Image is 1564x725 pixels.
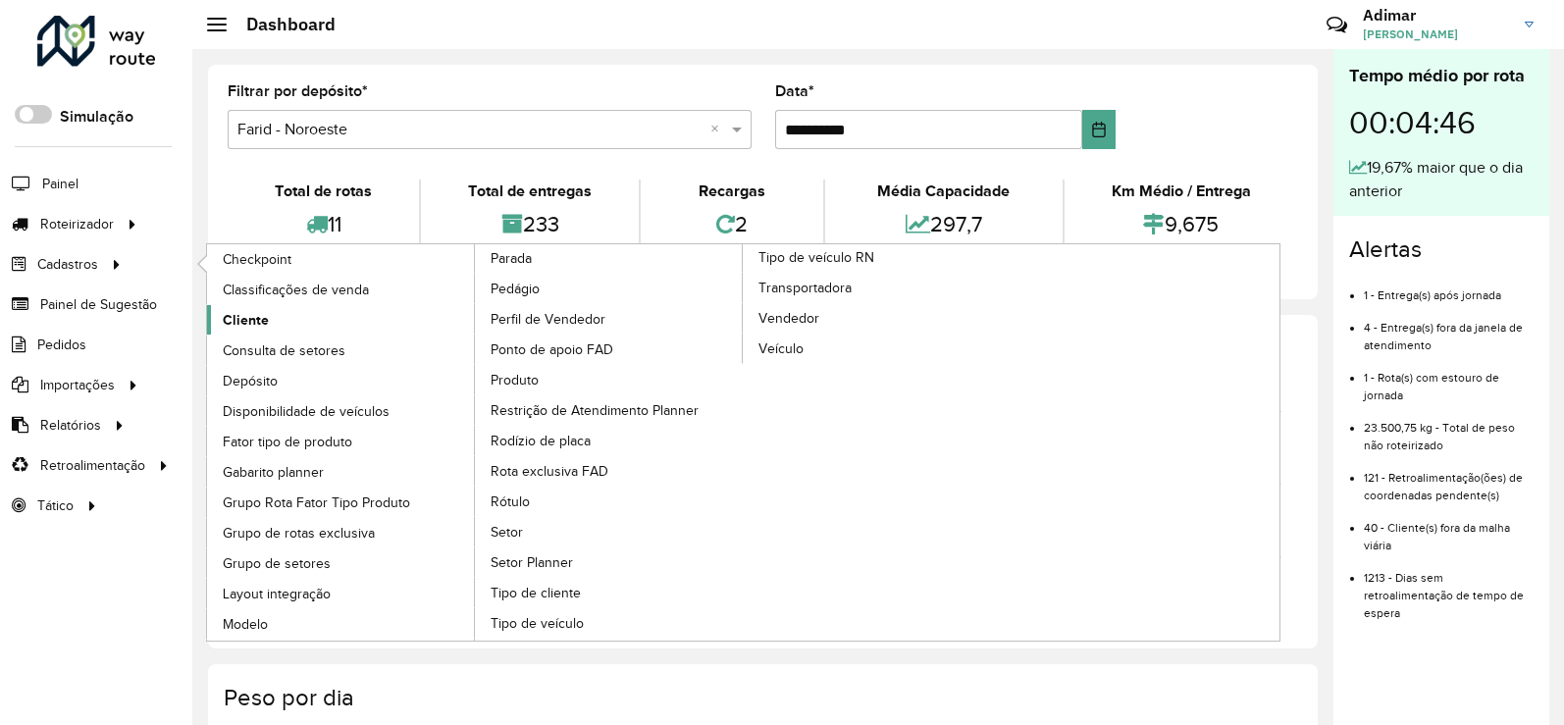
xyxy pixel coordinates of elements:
[475,578,744,607] a: Tipo de cliente
[475,335,744,364] a: Ponto de apoio FAD
[223,432,352,452] span: Fator tipo de produto
[1069,203,1293,245] div: 9,675
[491,613,584,634] span: Tipo de veículo
[475,395,744,425] a: Restrição de Atendimento Planner
[223,249,291,270] span: Checkpoint
[207,244,744,641] a: Parada
[223,462,324,483] span: Gabarito planner
[60,105,133,129] label: Simulação
[1349,156,1534,203] div: 19,67% maior que o dia anterior
[223,371,278,391] span: Depósito
[646,180,817,203] div: Recargas
[491,583,581,603] span: Tipo de cliente
[491,461,608,482] span: Rota exclusiva FAD
[207,275,476,304] a: Classificações de venda
[227,14,336,35] h2: Dashboard
[207,457,476,487] a: Gabarito planner
[223,492,410,513] span: Grupo Rota Fator Tipo Produto
[223,310,269,331] span: Cliente
[223,614,268,635] span: Modelo
[1349,63,1534,89] div: Tempo médio por rota
[40,375,115,395] span: Importações
[207,609,476,639] a: Modelo
[1364,504,1534,554] li: 40 - Cliente(s) fora da malha viária
[475,426,744,455] a: Rodízio de placa
[223,280,369,300] span: Classificações de venda
[1363,6,1510,25] h3: Adimar
[207,305,476,335] a: Cliente
[475,487,744,516] a: Rótulo
[40,455,145,476] span: Retroalimentação
[1316,4,1358,46] a: Contato Rápido
[1364,354,1534,404] li: 1 - Rota(s) com estouro de jornada
[1364,454,1534,504] li: 121 - Retroalimentação(ões) de coordenadas pendente(s)
[475,244,1012,641] a: Tipo de veículo RN
[758,338,804,359] span: Veículo
[42,174,78,194] span: Painel
[758,308,819,329] span: Vendedor
[223,340,345,361] span: Consulta de setores
[37,495,74,516] span: Tático
[1349,235,1534,264] h4: Alertas
[233,180,414,203] div: Total de rotas
[491,431,591,451] span: Rodízio de placa
[1364,554,1534,622] li: 1213 - Dias sem retroalimentação de tempo de espera
[491,339,613,360] span: Ponto de apoio FAD
[743,273,1012,302] a: Transportadora
[475,274,744,303] a: Pedágio
[491,552,573,573] span: Setor Planner
[1349,89,1534,156] div: 00:04:46
[207,488,476,517] a: Grupo Rota Fator Tipo Produto
[40,294,157,315] span: Painel de Sugestão
[775,79,814,103] label: Data
[207,579,476,608] a: Layout integração
[743,303,1012,333] a: Vendedor
[207,396,476,426] a: Disponibilidade de veículos
[1364,304,1534,354] li: 4 - Entrega(s) fora da janela de atendimento
[1082,110,1116,149] button: Choose Date
[475,304,744,334] a: Perfil de Vendedor
[491,522,523,543] span: Setor
[710,118,727,141] span: Clear all
[223,553,331,574] span: Grupo de setores
[475,456,744,486] a: Rota exclusiva FAD
[491,309,605,330] span: Perfil de Vendedor
[37,335,86,355] span: Pedidos
[233,203,414,245] div: 11
[475,365,744,394] a: Produto
[207,336,476,365] a: Consulta de setores
[475,608,744,638] a: Tipo de veículo
[40,415,101,436] span: Relatórios
[475,517,744,546] a: Setor
[491,279,540,299] span: Pedágio
[40,214,114,234] span: Roteirizador
[426,180,634,203] div: Total de entregas
[207,427,476,456] a: Fator tipo de produto
[228,79,368,103] label: Filtrar por depósito
[224,684,1298,712] h4: Peso por dia
[1364,404,1534,454] li: 23.500,75 kg - Total de peso não roteirizado
[207,518,476,547] a: Grupo de rotas exclusiva
[223,401,390,422] span: Disponibilidade de veículos
[223,523,375,544] span: Grupo de rotas exclusiva
[1364,272,1534,304] li: 1 - Entrega(s) após jornada
[491,248,532,269] span: Parada
[223,584,331,604] span: Layout integração
[646,203,817,245] div: 2
[743,334,1012,363] a: Veículo
[491,400,699,421] span: Restrição de Atendimento Planner
[1363,26,1510,43] span: [PERSON_NAME]
[830,203,1058,245] div: 297,7
[207,244,476,274] a: Checkpoint
[758,278,852,298] span: Transportadora
[426,203,634,245] div: 233
[1069,180,1293,203] div: Km Médio / Entrega
[37,254,98,275] span: Cadastros
[491,492,530,512] span: Rótulo
[830,180,1058,203] div: Média Capacidade
[491,370,539,390] span: Produto
[207,548,476,578] a: Grupo de setores
[207,366,476,395] a: Depósito
[758,247,874,268] span: Tipo de veículo RN
[475,547,744,577] a: Setor Planner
